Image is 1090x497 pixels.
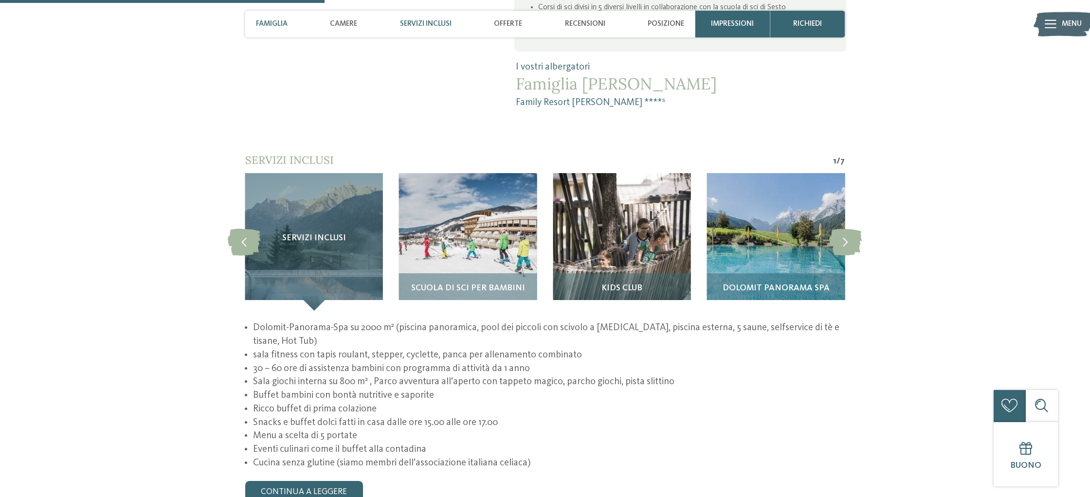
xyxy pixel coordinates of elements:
[330,19,357,28] span: Camere
[994,422,1058,486] a: Buono
[245,153,334,167] span: Servizi inclusi
[253,429,845,443] li: Menu a scelta di 5 portate
[516,61,845,74] span: I vostri albergatori
[253,389,845,403] li: Buffet bambini con bontà nutritive e saporite
[253,349,845,362] li: sala fitness con tapis roulant, stepper, cyclette, panca per allenamento combinato
[723,284,830,293] span: Dolomit Panorama SPA
[648,19,684,28] span: Posizione
[833,156,836,168] span: 1
[253,416,845,430] li: Snacks e buffet dolci fatti in casa dalle ore 15.00 alle ore 17.00
[516,74,845,94] span: Famiglia [PERSON_NAME]
[253,375,845,389] li: Sala giochi interna su 800 m² , Parco avventura all’aperto con tappeto magico, parcho giochi, pis...
[840,156,845,168] span: 7
[253,443,845,457] li: Eventi culinari come il buffet alla contadina
[601,284,642,293] span: Kids Club
[516,96,845,110] span: Family Resort [PERSON_NAME] ****ˢ
[253,457,845,470] li: Cucina senza glutine (siamo membri dell’associazione italiana celiaca)
[253,362,845,376] li: 30 – 60 ore di assistenza bambini con programma di attività da 1 anno
[1010,461,1041,470] span: Buono
[282,233,346,243] span: Servizi inclusi
[400,19,452,28] span: Servizi inclusi
[793,19,822,28] span: richiedi
[538,2,829,13] li: Corsi di sci divisi in 5 diversi livelli in collaborazione con la scuola di sci di Sesto
[253,321,845,348] li: Dolomit-Panorama-Spa su 2000 m² (piscina panoramica, pool dei piccoli con scivolo a [MEDICAL_DATA...
[565,19,605,28] span: Recensioni
[707,173,845,311] img: Il nostro family hotel a Sesto, il vostro rifugio sulle Dolomiti.
[399,173,537,311] img: Il nostro family hotel a Sesto, il vostro rifugio sulle Dolomiti.
[711,19,754,28] span: Impressioni
[256,19,288,28] span: Famiglia
[836,156,840,168] span: /
[253,403,845,416] li: Ricco buffet di prima colazione
[494,19,522,28] span: Offerte
[411,284,525,293] span: Scuola di sci per bambini
[553,173,690,311] img: Il nostro family hotel a Sesto, il vostro rifugio sulle Dolomiti.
